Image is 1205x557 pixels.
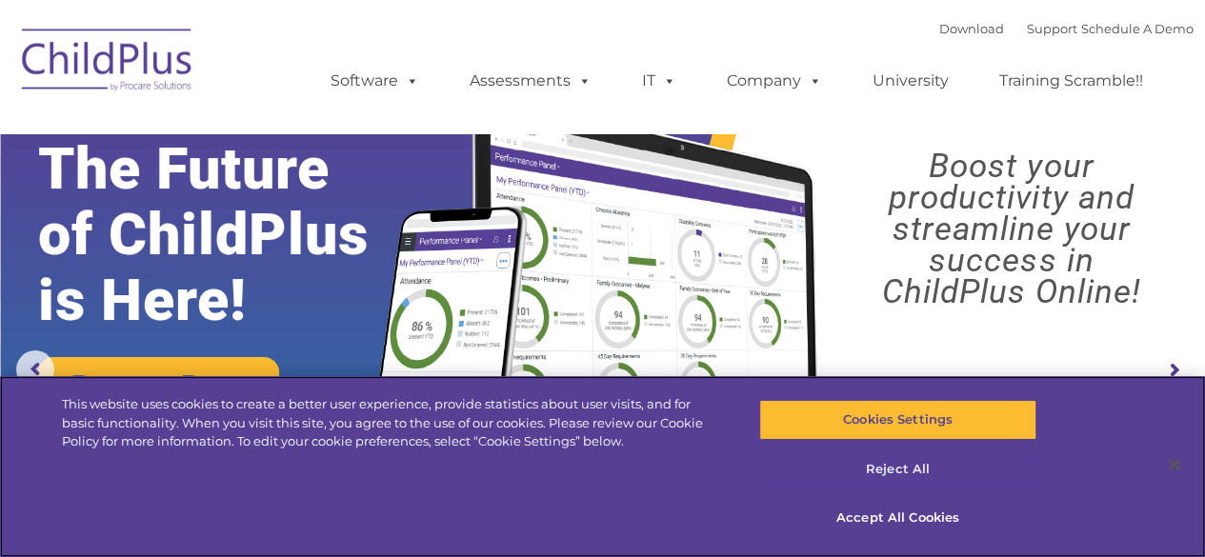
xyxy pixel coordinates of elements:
a: IT [623,62,695,100]
a: Company [708,62,841,100]
font: | [939,21,1194,36]
span: Phone number [265,204,346,218]
a: Download [939,21,1004,36]
img: ChildPlus by Procare Solutions [12,15,203,110]
div: This website uses cookies to create a better user experience, provide statistics about user visit... [62,395,723,451]
button: Close [1154,444,1195,486]
a: Schedule A Demo [1081,21,1194,36]
a: Request a Demo [38,357,279,409]
a: University [854,62,968,100]
a: Support [1027,21,1077,36]
a: Software [311,62,438,100]
button: Accept All Cookies [759,498,1036,538]
button: Cookies Settings [759,400,1036,440]
span: Last name [265,126,323,140]
button: Reject All [759,449,1036,489]
a: Assessments [451,62,611,100]
a: Training Scramble!! [980,62,1162,100]
rs-layer: The Future of ChildPlus is Here! [38,136,423,333]
rs-layer: Boost your productivity and streamline your success in ChildPlus Online! [833,150,1190,308]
